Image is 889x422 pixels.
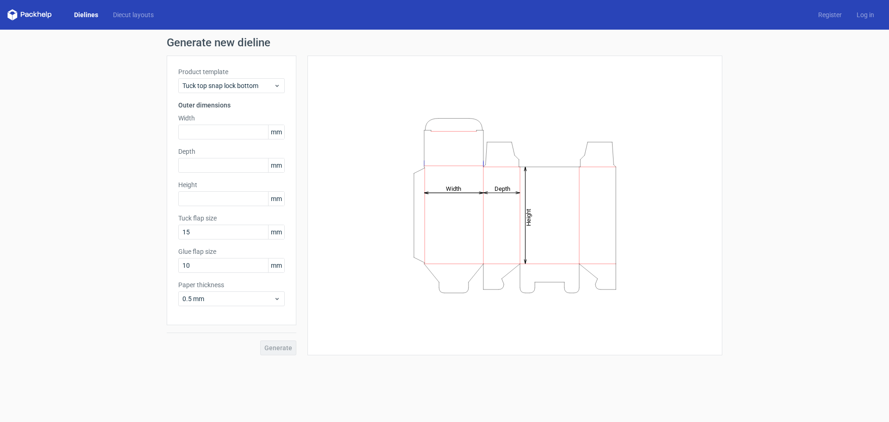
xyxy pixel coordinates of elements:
label: Width [178,113,285,123]
h1: Generate new dieline [167,37,722,48]
label: Tuck flap size [178,214,285,223]
a: Register [811,10,849,19]
h3: Outer dimensions [178,101,285,110]
label: Depth [178,147,285,156]
span: mm [268,225,284,239]
a: Dielines [67,10,106,19]
label: Glue flap size [178,247,285,256]
span: 0.5 mm [182,294,274,303]
span: mm [268,192,284,206]
label: Paper thickness [178,280,285,290]
tspan: Width [446,185,461,192]
a: Diecut layouts [106,10,161,19]
label: Product template [178,67,285,76]
label: Height [178,180,285,189]
tspan: Depth [495,185,510,192]
span: mm [268,158,284,172]
span: mm [268,125,284,139]
span: Tuck top snap lock bottom [182,81,274,90]
a: Log in [849,10,882,19]
tspan: Height [525,208,532,226]
span: mm [268,258,284,272]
